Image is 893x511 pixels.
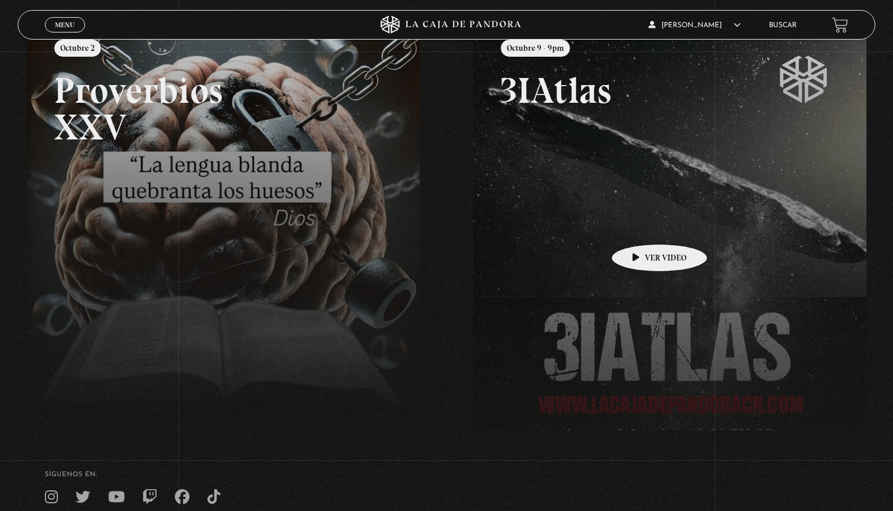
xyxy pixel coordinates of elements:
[648,22,741,29] span: [PERSON_NAME]
[769,22,797,29] a: Buscar
[45,471,849,478] h4: SÍguenos en:
[832,17,848,33] a: View your shopping cart
[51,31,79,40] span: Cerrar
[55,21,74,28] span: Menu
